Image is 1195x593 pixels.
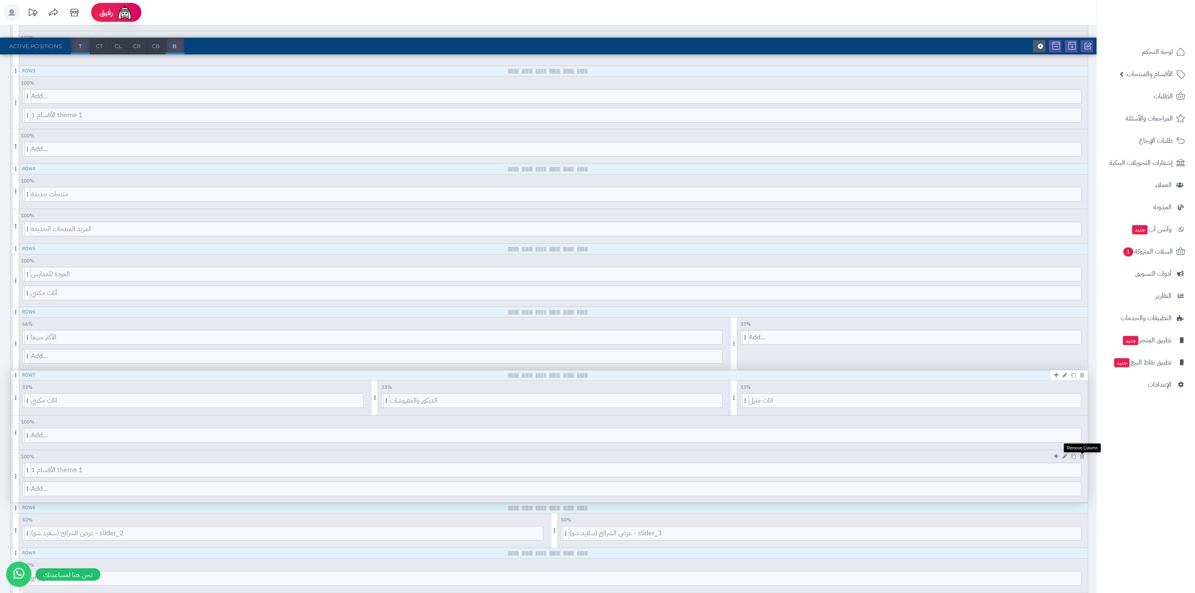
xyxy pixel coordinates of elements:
[19,256,36,266] span: 100 %
[22,372,36,379] div: Row 7
[1123,336,1139,345] span: جديد
[90,38,108,54] span: CT
[31,286,1081,300] span: أثاث مكتبي
[1142,46,1173,58] span: لوحة التحكم
[1126,113,1173,124] span: المراجعات والأسئلة
[1102,352,1190,372] a: تطبيق نقاط البيعجديد
[1102,108,1190,128] a: المراجعات والأسئلة
[1123,247,1134,257] span: 1
[378,382,395,392] span: 33 %
[570,526,1082,540] span: عرض الشرائح (سلايد شو) - slider_3
[116,4,133,21] img: ai-face.png
[19,176,36,186] span: 100 %
[19,560,36,570] span: 100 %
[31,482,1081,496] span: Add...
[1123,246,1173,257] span: السلات المتروكة
[147,38,165,54] span: CB
[1109,157,1173,169] span: إشعارات التحويلات البنكية
[22,166,36,172] div: Row 4
[19,319,36,329] span: 66 %
[19,211,36,221] span: 100 %
[22,246,36,252] div: Row 5
[19,382,36,392] span: 33 %
[1127,68,1173,80] span: الأقسام والمنتجات
[19,78,36,88] span: 100 %
[1131,223,1172,235] span: وآتس آب
[31,90,1081,103] span: Add...
[22,309,36,316] div: Row 6
[1139,135,1173,146] span: طلبات الإرجاع
[19,417,36,427] span: 100 %
[31,108,1081,122] span: 1 الأقسام theme 1
[1102,308,1190,328] a: التطبيقات والخدمات
[22,68,36,74] div: Row 3
[1135,268,1172,280] span: أدوات التسويق
[1121,312,1172,324] span: التطبيقات والخدمات
[128,38,146,54] span: CR
[1156,290,1172,302] span: التقارير
[1102,264,1190,284] a: أدوات التسويق
[1153,201,1172,213] span: المدونة
[1132,225,1148,234] span: جديد
[31,187,1081,201] span: منتجات جديدة
[1064,444,1101,452] div: Remove Column
[1102,330,1190,350] a: تطبيق المتجرجديد
[390,394,722,408] span: الديكور والمفروشات
[31,572,1081,585] span: gf النوم
[31,394,363,408] span: اثاث مكتبي
[1113,357,1172,368] span: تطبيق نقاط البيع
[1148,379,1172,390] span: الإعدادات
[749,394,1081,408] span: اثاث منزلي
[31,142,1081,156] span: Add...
[22,505,36,511] div: Row 8
[1102,197,1190,217] a: المدونة
[1122,334,1172,346] span: تطبيق المتجر
[749,331,1081,344] span: Add...
[31,222,1081,236] span: المزيد المنتجات الجديدة
[1102,42,1190,62] a: لوحة التحكم
[100,8,113,18] span: رفيق
[31,429,1081,442] span: Add...
[1155,179,1172,191] span: العملاء
[1154,90,1173,102] span: الطلبات
[71,38,90,54] span: T
[1102,375,1190,395] a: الإعدادات
[737,382,754,392] span: 33 %
[1102,175,1190,195] a: العملاء
[1102,86,1190,106] a: الطلبات
[19,33,36,43] span: 100 %
[737,319,754,329] span: 33 %
[1102,131,1190,151] a: طلبات الإرجاع
[31,526,543,540] span: عرض الشرائح (سلايد شو) - slider_2
[31,267,1081,281] span: العودة للمدارس
[19,452,36,462] span: 100 %
[109,38,127,54] span: CL
[22,550,36,557] div: Row 9
[22,4,43,23] a: تحديثات المنصة
[1102,153,1190,173] a: إشعارات التحويلات البنكية
[31,331,722,344] span: الأكثر مبيعا
[1102,286,1190,306] a: التقارير
[558,515,575,525] span: 50 %
[31,349,722,363] span: Add...
[31,463,1081,477] span: 1 الأقسام theme 1
[19,131,36,141] span: 100 %
[166,38,184,54] span: B
[1102,241,1190,262] a: السلات المتروكة1
[1114,358,1130,367] span: جديد
[1102,219,1190,239] a: وآتس آبجديد
[19,515,36,525] span: 50 %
